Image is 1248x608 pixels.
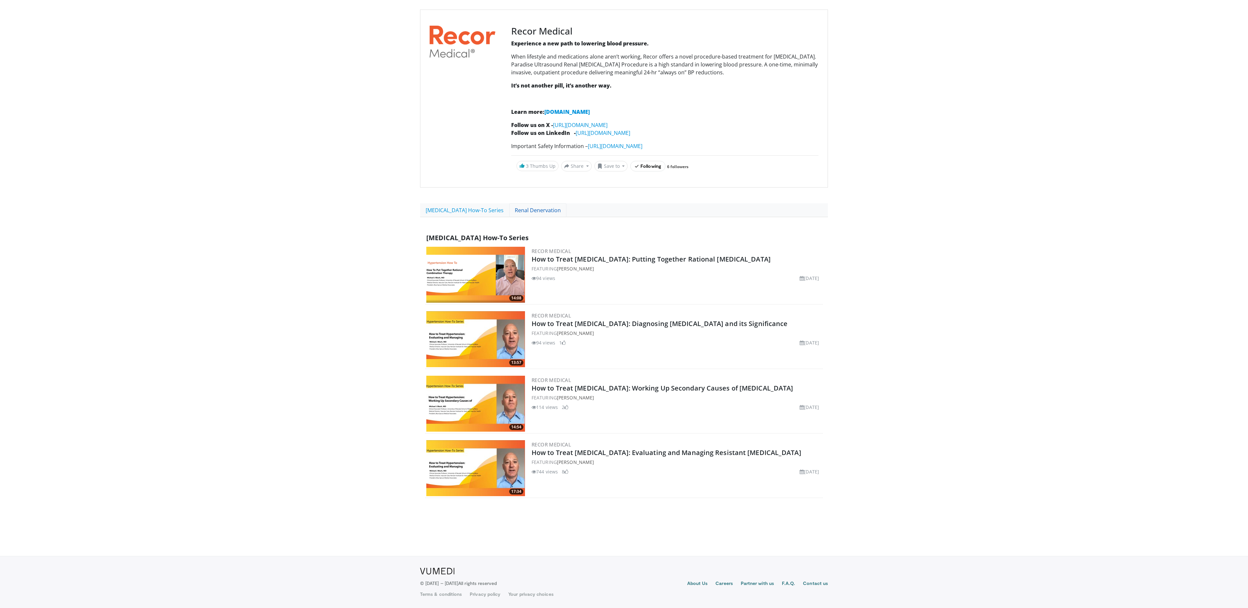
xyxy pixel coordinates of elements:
[588,142,642,150] a: [URL][DOMAIN_NAME]
[557,394,594,401] a: [PERSON_NAME]
[511,40,649,47] strong: Experience a new path to lowering blood pressure.
[426,233,529,242] span: [MEDICAL_DATA] How-To Series
[511,142,818,150] p: Important Safety Information –
[511,82,612,89] strong: It’s not another pill, it’s another way.
[509,203,566,217] a: Renal Denervation
[526,163,529,169] span: 3
[532,265,822,272] div: FEATURING
[532,377,571,383] a: Recor Medical
[511,121,553,129] strong: Follow us on X -
[458,580,497,586] span: All rights reserved
[532,255,771,264] a: How to Treat [MEDICAL_DATA]: Putting Together Rational [MEDICAL_DATA]
[426,247,525,303] img: aa0c1c4c-505f-4390-be68-90f38cd57539.png.300x170_q85_crop-smart_upscale.png
[420,203,509,217] a: [MEDICAL_DATA] How-To Series
[782,580,795,588] a: F.A.Q.
[426,440,525,496] a: 17:34
[741,580,774,588] a: Partner with us
[532,330,822,337] div: FEATURING
[559,339,566,346] li: 1
[426,311,525,367] img: 6e35119b-2341-4763-b4bf-2ef279db8784.jpg.300x170_q85_crop-smart_upscale.jpg
[594,161,628,171] button: Save to
[470,591,500,597] a: Privacy policy
[511,108,544,115] strong: Learn more:
[532,384,793,393] a: How to Treat [MEDICAL_DATA]: Working Up Secondary Causes of [MEDICAL_DATA]
[420,580,497,587] p: © [DATE] – [DATE]
[557,459,594,465] a: [PERSON_NAME]
[509,360,523,366] span: 13:57
[426,247,525,303] a: 14:08
[532,319,788,328] a: How to Treat [MEDICAL_DATA]: Diagnosing [MEDICAL_DATA] and its Significance
[532,441,571,448] a: Recor Medical
[800,339,819,346] li: [DATE]
[532,468,558,475] li: 744 views
[553,121,608,129] a: [URL][DOMAIN_NAME]
[532,394,822,401] div: FEATURING
[687,580,708,588] a: About Us
[532,404,558,411] li: 114 views
[426,440,525,496] img: 10cbd22e-c1e6-49ff-b90e-4507a8859fc1.jpg.300x170_q85_crop-smart_upscale.jpg
[420,568,455,574] img: VuMedi Logo
[516,161,559,171] a: 3 Thumbs Up
[532,248,571,254] a: Recor Medical
[800,404,819,411] li: [DATE]
[576,129,630,137] a: [URL][DOMAIN_NAME]
[426,311,525,367] a: 13:57
[557,266,594,272] a: [PERSON_NAME]
[426,376,525,432] a: 14:54
[509,489,523,494] span: 17:34
[508,591,553,597] a: Your privacy choices
[562,404,568,411] li: 2
[532,459,822,466] div: FEATURING
[426,376,525,432] img: 5ca00d86-64b6-43d7-b219-4fe40f4d8433.jpg.300x170_q85_crop-smart_upscale.jpg
[562,468,568,475] li: 8
[803,580,828,588] a: Contact us
[561,161,592,171] button: Share
[511,129,576,137] strong: Follow us on LinkedIn -
[532,339,555,346] li: 94 views
[557,330,594,336] a: [PERSON_NAME]
[532,448,801,457] a: How to Treat [MEDICAL_DATA]: Evaluating and Managing Resistant [MEDICAL_DATA]
[511,26,818,37] h3: Recor Medical
[800,275,819,282] li: [DATE]
[532,275,555,282] li: 94 views
[544,108,590,115] a: [DOMAIN_NAME]
[420,591,462,597] a: Terms & conditions
[800,468,819,475] li: [DATE]
[715,580,733,588] a: Careers
[511,53,818,76] span: When lifestyle and medications alone aren’t working, Recor offers a novel procedure-based treatme...
[509,295,523,301] span: 14:08
[667,164,688,169] a: 6 followers
[509,424,523,430] span: 14:54
[630,161,665,171] button: Following
[532,312,571,319] a: Recor Medical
